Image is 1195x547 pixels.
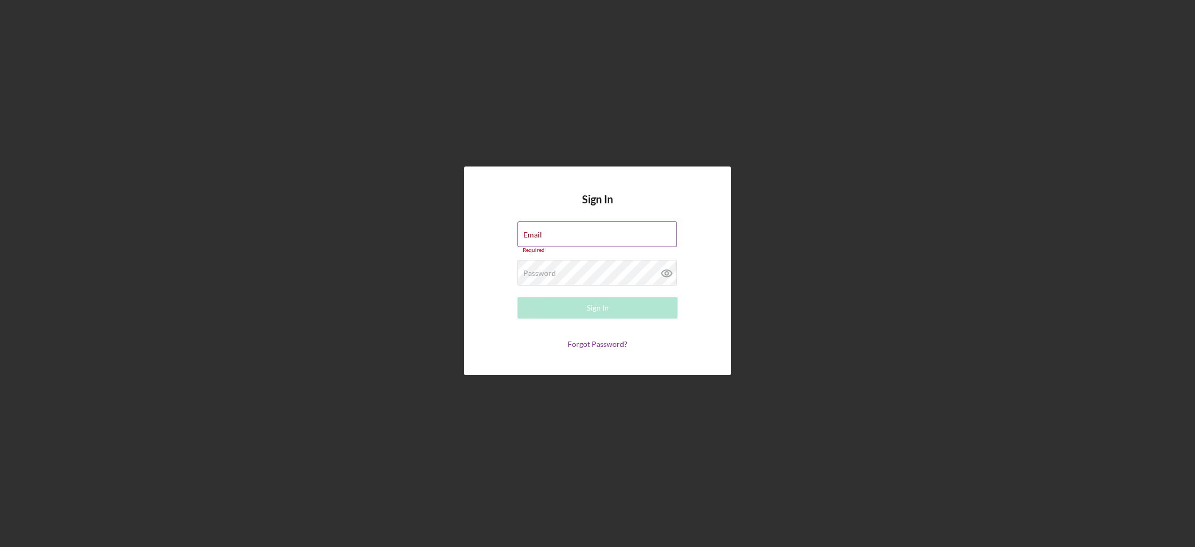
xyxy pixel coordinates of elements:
div: Sign In [587,297,609,319]
h4: Sign In [582,193,613,221]
button: Sign In [517,297,678,319]
div: Required [517,247,678,253]
label: Email [523,231,542,239]
label: Password [523,269,556,278]
a: Forgot Password? [568,339,627,348]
